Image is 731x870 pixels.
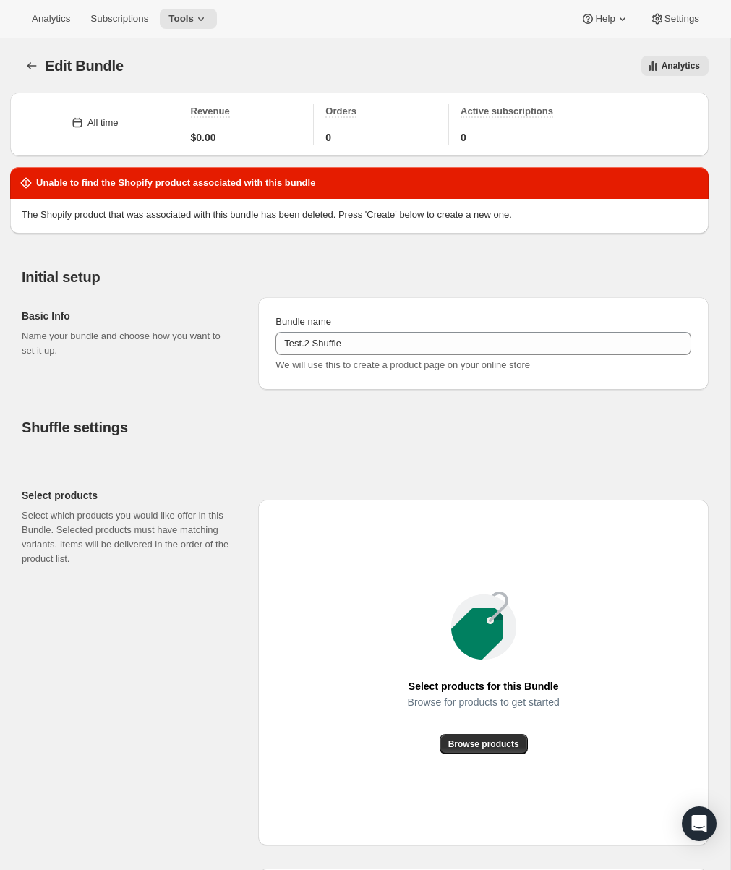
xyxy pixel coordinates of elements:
p: Select which products you would like offer in this Bundle. Selected products must have matching v... [22,508,235,566]
span: Settings [664,13,699,25]
span: Subscriptions [90,13,148,25]
input: ie. Smoothie box [275,332,691,355]
button: Tools [160,9,217,29]
div: All time [87,116,119,130]
span: $0.00 [191,130,216,145]
span: Revenue [191,106,230,116]
span: Browse products [448,738,519,750]
span: Analytics [32,13,70,25]
h2: Unable to find the Shopify product associated with this bundle [36,176,315,190]
span: Analytics [662,60,700,72]
p: The Shopify product that was associated with this bundle has been deleted. Press 'Create' below t... [22,208,697,222]
span: Edit Bundle [45,58,124,74]
button: Browse products [440,734,528,754]
span: Orders [325,106,356,116]
button: Bundles [22,56,42,76]
h2: Basic Info [22,309,235,323]
button: View all analytics related to this specific bundles, within certain timeframes [641,56,709,76]
span: Active subscriptions [461,106,553,116]
h2: Select products [22,488,235,503]
h2: Shuffle settings [22,419,709,436]
p: Name your bundle and choose how you want to set it up. [22,329,235,358]
span: Bundle name [275,316,331,327]
button: Subscriptions [82,9,157,29]
button: Help [572,9,638,29]
span: Select products for this Bundle [409,676,559,696]
div: Open Intercom Messenger [682,806,717,841]
h2: Initial setup [22,268,709,286]
span: Browse for products to get started [408,692,560,712]
span: 0 [461,130,466,145]
span: Help [595,13,615,25]
button: Analytics [23,9,79,29]
span: Tools [168,13,194,25]
button: Settings [641,9,708,29]
span: We will use this to create a product page on your online store [275,359,530,370]
span: 0 [325,130,331,145]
